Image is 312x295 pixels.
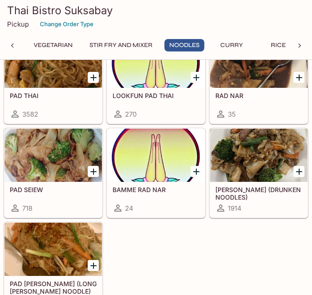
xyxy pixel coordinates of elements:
button: Add LOOKFUN PAD THAI [191,72,202,83]
a: RAD NAR35 [210,34,308,124]
span: 1914 [228,204,242,212]
h5: PAD [PERSON_NAME] (LONG [PERSON_NAME] NOODLE) [10,280,97,295]
button: Rice [258,39,298,51]
a: BAMME RAD NAR24 [107,128,205,218]
button: Curry [211,39,251,51]
a: LOOKFUN PAD THAI270 [107,34,205,124]
button: Change Order Type [36,17,97,31]
span: 24 [125,204,133,212]
h5: PAD THAI [10,92,97,99]
a: [PERSON_NAME] (DRUNKEN NOODLES)1914 [210,128,308,218]
button: Noodles [164,39,204,51]
a: PAD SEIEW718 [4,128,102,218]
button: Stir Fry and Mixer [85,39,157,51]
h3: Thai Bistro Suksabay [7,4,305,17]
div: PAD THAI [4,35,102,88]
button: Add PAD WOON SEN (LONG RICE NOODLE) [88,260,99,271]
div: KEE MAO (DRUNKEN NOODLES) [210,129,308,182]
h5: BAMME RAD NAR [113,186,199,193]
h5: RAD NAR [215,92,302,99]
div: LOOKFUN PAD THAI [107,35,205,88]
div: RAD NAR [210,35,308,88]
button: Vegetarian [29,39,78,51]
h5: [PERSON_NAME] (DRUNKEN NOODLES) [215,186,302,201]
h5: PAD SEIEW [10,186,97,193]
span: 3582 [22,110,38,118]
div: BAMME RAD NAR [107,129,205,182]
button: Add PAD THAI [88,72,99,83]
span: 270 [125,110,136,118]
button: Add PAD SEIEW [88,166,99,177]
div: PAD SEIEW [4,129,102,182]
a: PAD THAI3582 [4,34,102,124]
button: Add BAMME RAD NAR [191,166,202,177]
span: 718 [22,204,32,212]
h5: LOOKFUN PAD THAI [113,92,199,99]
span: 35 [228,110,236,118]
button: Add RAD NAR [293,72,304,83]
button: Add KEE MAO (DRUNKEN NOODLES) [293,166,304,177]
p: Pickup [7,20,29,28]
div: PAD WOON SEN (LONG RICE NOODLE) [4,223,102,276]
